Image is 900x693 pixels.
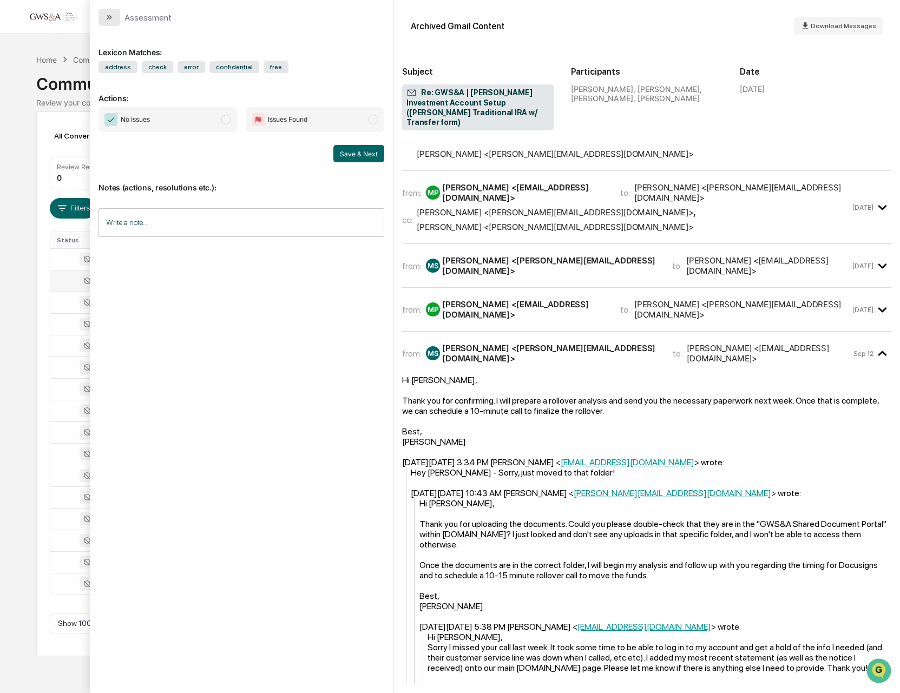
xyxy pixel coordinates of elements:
[634,182,850,203] div: [PERSON_NAME] <[PERSON_NAME][EMAIL_ADDRESS][DOMAIN_NAME]>
[26,11,78,22] img: logo
[417,222,693,232] div: [PERSON_NAME] <[PERSON_NAME][EMAIL_ADDRESS][DOMAIN_NAME]>
[620,305,630,315] span: to:
[50,232,113,248] th: Status
[73,55,161,64] div: Communications Archive
[571,67,722,77] h2: Participants
[264,61,288,73] span: free
[402,426,891,437] div: Best,
[426,259,440,273] div: MS
[98,61,137,73] span: address
[104,113,117,126] img: Checkmark
[74,132,139,151] a: 🗄️Attestations
[50,198,97,219] button: Filters
[402,457,891,467] div: [DATE][DATE] 3:34 PM [PERSON_NAME] < > wrote:
[419,519,891,550] div: Thank you for uploading the documents. Could you please double-check that they are in the "GWS&A ...
[402,348,422,359] span: from:
[37,83,178,94] div: Start new chat
[811,22,876,30] span: Download Messages
[419,560,891,580] div: Once the documents are in the correct folder, I will begin my analysis and follow up with you reg...
[11,83,30,102] img: 1746055101610-c473b297-6a78-478c-a979-82029cc54cd1
[98,81,384,103] p: Actions:
[22,157,68,168] span: Data Lookup
[333,145,384,162] button: Save & Next
[419,591,891,601] div: Best,
[22,136,70,147] span: Preclearance
[411,21,504,31] div: Archived Gmail Content
[428,642,891,673] div: Sorry I missed your call last week. It took some time to be able to log in to my account and get ...
[411,488,891,498] div: [DATE][DATE] 10:43 AM [PERSON_NAME] < > wrote:
[11,158,19,167] div: 🔎
[417,149,693,159] div: [PERSON_NAME] <[PERSON_NAME][EMAIL_ADDRESS][DOMAIN_NAME]>
[98,35,384,57] div: Lexicon Matches:
[442,343,660,364] div: [PERSON_NAME] <[PERSON_NAME][EMAIL_ADDRESS][DOMAIN_NAME]>
[673,348,682,359] span: to:
[6,132,74,151] a: 🖐️Preclearance
[574,488,771,498] a: [PERSON_NAME][EMAIL_ADDRESS][DOMAIN_NAME]
[419,622,891,632] div: [DATE][DATE] 5:38 PM [PERSON_NAME] < > wrote:
[634,299,850,320] div: [PERSON_NAME] <[PERSON_NAME][EMAIL_ADDRESS][DOMAIN_NAME]>
[402,437,891,447] div: [PERSON_NAME]
[406,88,549,128] span: Re: GWS&A | [PERSON_NAME] Investment Account Setup ([PERSON_NAME] Traditional IRA w/ Transfer form)
[577,622,711,632] a: [EMAIL_ADDRESS][DOMAIN_NAME]
[411,467,891,478] div: Hey [PERSON_NAME] - Sorry, just moved to that folder!
[124,12,172,23] div: Assessment
[89,136,134,147] span: Attestations
[98,170,384,192] p: Notes (actions, resolutions etc.):
[442,299,607,320] div: [PERSON_NAME] <[EMAIL_ADDRESS][DOMAIN_NAME]>
[402,375,891,385] div: Hi [PERSON_NAME],
[561,457,694,467] a: [EMAIL_ADDRESS][DOMAIN_NAME]
[672,261,682,271] span: to:
[428,632,891,678] div: Message Body
[76,183,131,192] a: Powered byPylon
[852,306,873,314] time: Wednesday, September 10, 2025 at 2:34:43 PM
[78,137,87,146] div: 🗄️
[6,153,73,172] a: 🔎Data Lookup
[852,203,873,212] time: Tuesday, September 9, 2025 at 4:38:05 PM
[852,262,873,270] time: Wednesday, September 10, 2025 at 10:42:49 AM
[268,114,307,125] span: Issues Found
[402,188,422,198] span: from:
[571,84,722,103] div: [PERSON_NAME], [PERSON_NAME], [PERSON_NAME], [PERSON_NAME]
[740,84,765,94] div: [DATE]
[37,94,137,102] div: We're available if you need us!
[402,395,891,416] div: Thank you for confirming. I will prepare a rollover analysis and send you the necessary paperwork...
[417,207,695,217] span: ,
[426,346,440,360] div: MS
[853,349,873,358] time: Friday, September 12, 2025 at 7:53:26 AM
[108,183,131,192] span: Pylon
[419,601,891,611] div: [PERSON_NAME]
[402,305,422,315] span: from:
[442,255,659,276] div: [PERSON_NAME] <[PERSON_NAME][EMAIL_ADDRESS][DOMAIN_NAME]>
[178,61,205,73] span: error
[209,61,259,73] span: confidential
[36,98,864,107] div: Review your communication records across channels
[11,23,197,40] p: How can we help?
[687,343,851,364] div: [PERSON_NAME] <[EMAIL_ADDRESS][DOMAIN_NAME]>
[686,255,850,276] div: [PERSON_NAME] <[EMAIL_ADDRESS][DOMAIN_NAME]>
[57,173,62,182] div: 0
[426,186,440,200] div: MP
[402,67,554,77] h2: Subject
[50,127,132,144] div: All Conversations
[442,182,607,203] div: [PERSON_NAME] <[EMAIL_ADDRESS][DOMAIN_NAME]>
[252,113,265,126] img: Flag
[142,61,173,73] span: check
[865,657,895,687] iframe: Open customer support
[36,55,57,64] div: Home
[402,261,422,271] span: from:
[57,163,109,171] div: Review Required
[11,137,19,146] div: 🖐️
[426,302,440,316] div: MP
[417,207,693,217] div: [PERSON_NAME] <[PERSON_NAME][EMAIL_ADDRESS][DOMAIN_NAME]>
[620,188,630,198] span: to:
[740,67,891,77] h2: Date
[419,498,891,509] div: Hi [PERSON_NAME],
[794,17,883,35] button: Download Messages
[36,65,864,94] div: Communications Archive
[121,114,150,125] span: No Issues
[402,215,412,225] span: cc:
[184,86,197,99] button: Start new chat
